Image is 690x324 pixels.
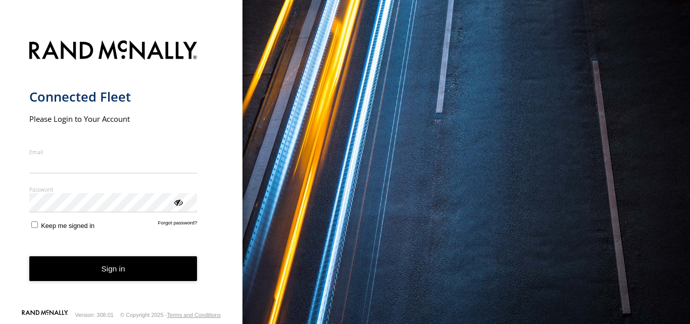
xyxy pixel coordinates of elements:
[29,186,198,193] label: Password
[29,256,198,281] button: Sign in
[29,114,198,124] h2: Please Login to Your Account
[29,34,214,309] form: main
[75,312,114,318] div: Version: 308.01
[41,222,94,229] span: Keep me signed in
[31,221,38,228] input: Keep me signed in
[22,310,68,320] a: Visit our Website
[29,88,198,105] h1: Connected Fleet
[120,312,221,318] div: © Copyright 2025 -
[29,38,198,64] img: Rand McNally
[167,312,221,318] a: Terms and Conditions
[158,220,198,229] a: Forgot password?
[173,197,183,207] div: ViewPassword
[29,148,198,156] label: Email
